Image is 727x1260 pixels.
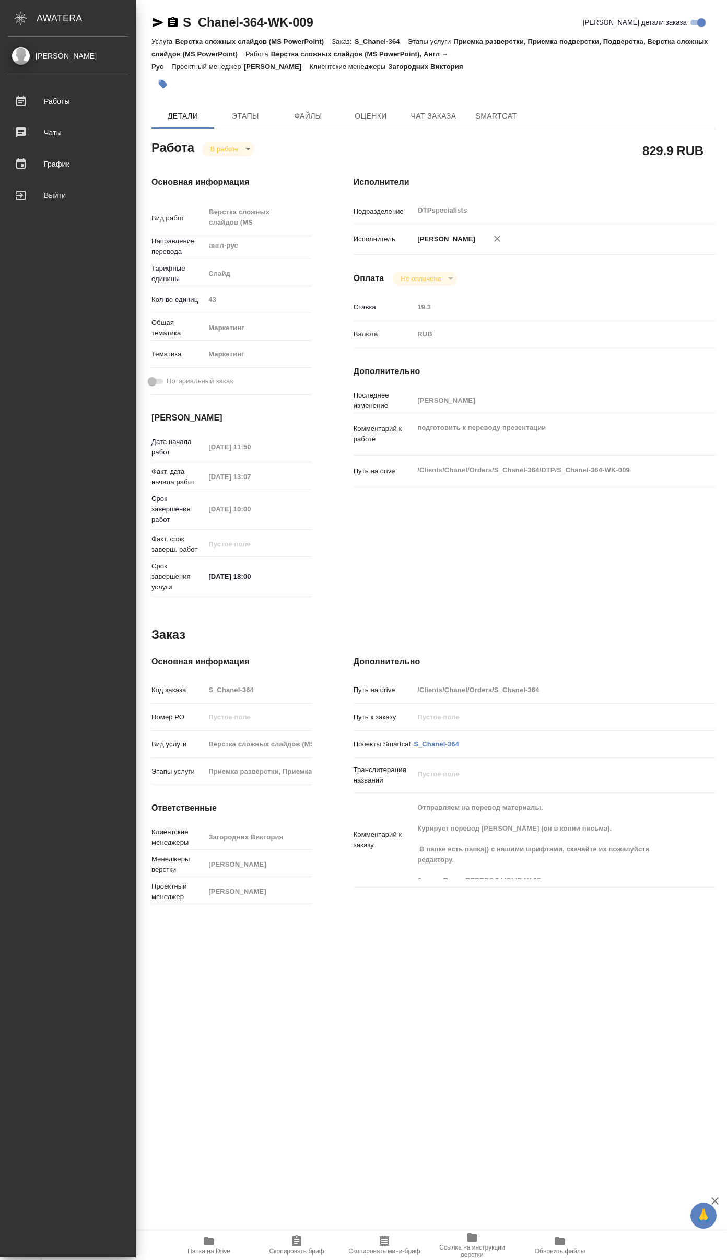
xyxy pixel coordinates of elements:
[151,656,312,668] h4: Основная информация
[355,38,408,45] p: S_Chanel-364
[354,302,414,312] p: Ставка
[397,274,444,283] button: Не оплачена
[535,1247,585,1255] span: Обновить файлы
[151,137,194,156] h2: Работа
[408,38,454,45] p: Этапы услуги
[207,145,242,154] button: В работе
[151,881,205,902] p: Проектный менеджер
[354,466,414,476] p: Путь на drive
[354,739,414,750] p: Проекты Smartcat
[414,682,685,697] input: Пустое поле
[167,16,179,29] button: Скопировать ссылку
[245,50,271,58] p: Работа
[354,685,414,695] p: Путь на drive
[151,38,175,45] p: Услуга
[151,16,164,29] button: Скопировать ссылку для ЯМессенджера
[151,827,205,848] p: Клиентские менеджеры
[388,63,471,71] p: Загородних Виктория
[583,17,687,28] span: [PERSON_NAME] детали заказа
[205,469,296,484] input: Пустое поле
[354,424,414,445] p: Комментарий к работе
[471,110,521,123] span: SmartCat
[205,857,311,872] input: Пустое поле
[175,38,332,45] p: Верстка сложных слайдов (MS PowerPoint)
[205,345,311,363] div: Маркетинг
[354,765,414,786] p: Транслитерация названий
[414,393,685,408] input: Пустое поле
[151,50,449,71] p: Верстка сложных слайдов (MS PowerPoint), Англ → Рус
[346,110,396,123] span: Оценки
[151,437,205,458] p: Дата начала работ
[151,494,205,525] p: Срок завершения работ
[205,501,296,517] input: Пустое поле
[244,63,310,71] p: [PERSON_NAME]
[3,88,133,114] a: Работы
[151,38,708,58] p: Приемка разверстки, Приемка подверстки, Подверстка, Верстка сложных слайдов (MS PowerPoint)
[205,830,311,845] input: Пустое поле
[151,766,205,777] p: Этапы услуги
[253,1231,341,1260] button: Скопировать бриф
[205,709,311,725] input: Пустое поле
[414,234,475,244] p: [PERSON_NAME]
[414,325,685,343] div: RUB
[414,740,459,748] a: S_Chanel-364
[354,365,716,378] h4: Дополнительно
[414,709,685,725] input: Пустое поле
[354,830,414,850] p: Комментарий к заказу
[283,110,333,123] span: Файлы
[205,682,311,697] input: Пустое поле
[408,110,459,123] span: Чат заказа
[205,319,311,337] div: Маркетинг
[690,1203,717,1229] button: 🙏
[435,1244,510,1258] span: Ссылка на инструкции верстки
[414,461,685,479] textarea: /Clients/Chanel/Orders/S_Chanel-364/DTP/S_Chanel-364-WK-009
[37,8,136,29] div: AWATERA
[158,110,208,123] span: Детали
[183,15,313,29] a: S_Chanel-364-WK-009
[332,38,354,45] p: Заказ:
[151,854,205,875] p: Менеджеры верстки
[8,125,128,141] div: Чаты
[414,299,685,314] input: Пустое поле
[8,188,128,203] div: Выйти
[151,295,205,305] p: Кол-во единиц
[8,94,128,109] div: Работы
[151,412,312,424] h4: [PERSON_NAME]
[151,626,185,643] h2: Заказ
[354,712,414,722] p: Путь к заказу
[151,534,205,555] p: Факт. срок заверш. работ
[428,1231,516,1260] button: Ссылка на инструкции верстки
[8,50,128,62] div: [PERSON_NAME]
[516,1231,604,1260] button: Обновить файлы
[151,236,205,257] p: Направление перевода
[151,318,205,339] p: Общая тематика
[205,884,311,899] input: Пустое поле
[167,376,233,387] span: Нотариальный заказ
[151,739,205,750] p: Вид услуги
[354,206,414,217] p: Подразделение
[348,1247,420,1255] span: Скопировать мини-бриф
[220,110,271,123] span: Этапы
[269,1247,324,1255] span: Скопировать бриф
[354,329,414,340] p: Валюта
[151,802,312,814] h4: Ответственные
[354,234,414,244] p: Исполнитель
[205,439,296,454] input: Пустое поле
[202,142,254,156] div: В работе
[392,272,456,286] div: В работе
[341,1231,428,1260] button: Скопировать мини-бриф
[205,764,311,779] input: Пустое поле
[187,1247,230,1255] span: Папка на Drive
[171,63,243,71] p: Проектный менеджер
[165,1231,253,1260] button: Папка на Drive
[354,390,414,411] p: Последнее изменение
[205,536,296,552] input: Пустое поле
[151,213,205,224] p: Вид работ
[151,349,205,359] p: Тематика
[642,142,703,159] h2: 829.9 RUB
[3,182,133,208] a: Выйти
[151,561,205,592] p: Срок завершения услуги
[151,685,205,695] p: Код заказа
[414,419,685,447] textarea: подготовить к переводу презентации
[695,1205,712,1227] span: 🙏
